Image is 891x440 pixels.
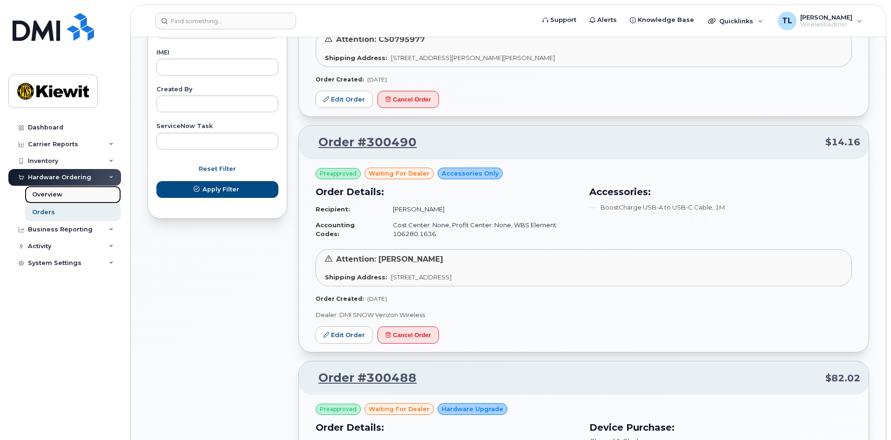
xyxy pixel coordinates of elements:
[800,14,852,21] span: [PERSON_NAME]
[325,54,387,61] strong: Shipping Address:
[597,15,617,25] span: Alerts
[719,17,753,25] span: Quicklinks
[385,217,578,242] td: Cost Center: None, Profit Center: None, WBS Element: 106280.1636
[825,372,860,385] span: $82.02
[378,326,439,344] button: Cancel Order
[391,273,452,281] span: [STREET_ADDRESS]
[156,87,278,93] label: Created By
[378,91,439,108] button: Cancel Order
[800,21,852,28] span: Wireless Admin
[583,11,623,29] a: Alerts
[825,135,860,149] span: $14.16
[316,311,852,319] p: Dealer: DMI SNOW Verizon Wireless
[320,169,357,178] span: Preapproved
[202,185,239,194] span: Apply Filter
[589,203,852,212] li: BoostCharge USB-A to USB-C Cable, 1M
[367,295,387,302] span: [DATE]
[155,13,296,29] input: Find something...
[369,169,430,178] span: waiting for dealer
[336,255,443,264] span: Attention: [PERSON_NAME]
[307,370,417,386] a: Order #300488
[156,50,278,56] label: IMEI
[316,91,373,108] a: Edit Order
[623,11,701,29] a: Knowledge Base
[316,326,373,344] a: Edit Order
[316,205,350,213] strong: Recipient:
[307,134,417,151] a: Order #300490
[850,399,884,433] iframe: Messenger Launcher
[316,221,355,237] strong: Accounting Codes:
[156,181,278,198] button: Apply Filter
[702,12,769,30] div: Quicklinks
[638,15,694,25] span: Knowledge Base
[320,405,357,413] span: Preapproved
[199,164,236,173] span: Reset Filter
[442,405,503,413] span: Hardware Upgrade
[316,185,578,199] h3: Order Details:
[550,15,576,25] span: Support
[325,273,387,281] strong: Shipping Address:
[589,420,852,434] h3: Device Purchase:
[316,295,364,302] strong: Order Created:
[156,123,278,129] label: ServiceNow Task
[369,405,430,413] span: waiting for dealer
[771,12,869,30] div: Tanner Lamoree
[442,169,499,178] span: Accessories Only
[316,76,364,83] strong: Order Created:
[536,11,583,29] a: Support
[316,420,578,434] h3: Order Details:
[782,15,792,27] span: TL
[156,161,278,177] button: Reset Filter
[391,54,555,61] span: [STREET_ADDRESS][PERSON_NAME][PERSON_NAME]
[385,201,578,217] td: [PERSON_NAME]
[336,35,425,44] span: Attention: CS0795977
[367,76,387,83] span: [DATE]
[589,185,852,199] h3: Accessories:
